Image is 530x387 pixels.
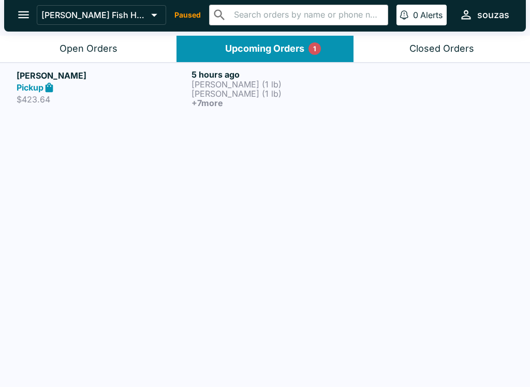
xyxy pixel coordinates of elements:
strong: Pickup [17,82,43,93]
p: [PERSON_NAME] Fish House [41,10,147,20]
button: open drawer [10,2,37,28]
h6: + 7 more [192,98,362,108]
div: Closed Orders [409,43,474,55]
p: Alerts [420,10,443,20]
h5: [PERSON_NAME] [17,69,187,82]
p: [PERSON_NAME] (1 lb) [192,80,362,89]
button: [PERSON_NAME] Fish House [37,5,166,25]
p: 0 [413,10,418,20]
p: 1 [313,43,316,54]
p: $423.64 [17,94,187,105]
h6: 5 hours ago [192,69,362,80]
button: souzas [455,4,513,26]
p: [PERSON_NAME] (1 lb) [192,89,362,98]
p: Paused [174,10,201,20]
input: Search orders by name or phone number [231,8,384,22]
div: Upcoming Orders [225,43,304,55]
div: Open Orders [60,43,117,55]
div: souzas [477,9,509,21]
